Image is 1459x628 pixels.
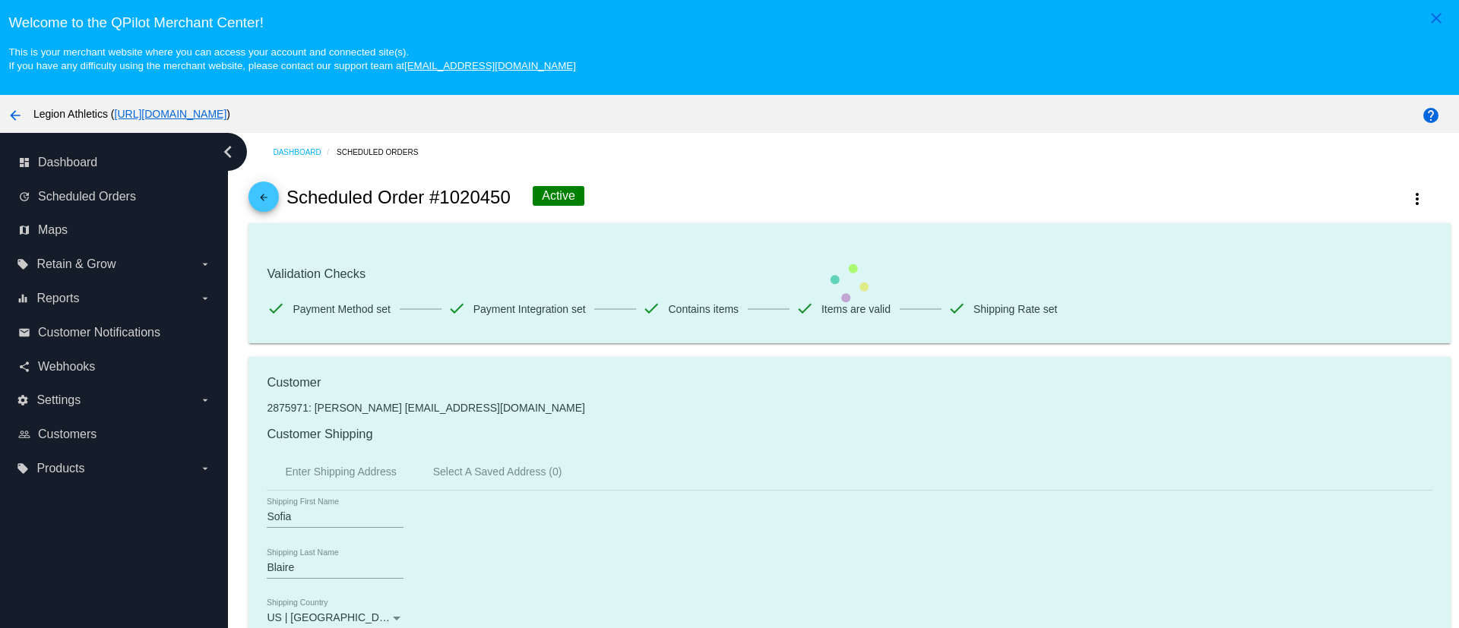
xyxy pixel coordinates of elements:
[36,292,79,305] span: Reports
[199,292,211,305] i: arrow_drop_down
[404,60,576,71] a: [EMAIL_ADDRESS][DOMAIN_NAME]
[18,327,30,339] i: email
[36,462,84,475] span: Products
[1427,9,1445,27] mat-icon: close
[199,394,211,406] i: arrow_drop_down
[18,320,211,345] a: email Customer Notifications
[38,223,68,237] span: Maps
[533,186,584,206] div: Active
[337,140,432,164] a: Scheduled Orders
[216,140,240,164] i: chevron_left
[8,46,575,71] small: This is your merchant website where you can access your account and connected site(s). If you hav...
[18,185,211,209] a: update Scheduled Orders
[286,187,511,208] h2: Scheduled Order #1020450
[36,393,81,407] span: Settings
[38,428,97,441] span: Customers
[17,292,29,305] i: equalizer
[115,108,227,120] a: [URL][DOMAIN_NAME]
[18,361,30,373] i: share
[1422,106,1440,125] mat-icon: help
[1408,190,1426,208] mat-icon: more_vert
[18,428,30,440] i: people_outline
[17,462,29,475] i: local_offer
[8,14,1450,31] h3: Welcome to the QPilot Merchant Center!
[18,224,30,236] i: map
[6,106,24,125] mat-icon: arrow_back
[18,355,211,379] a: share Webhooks
[18,156,30,169] i: dashboard
[38,326,160,339] span: Customer Notifications
[36,257,116,271] span: Retain & Grow
[17,258,29,270] i: local_offer
[18,150,211,175] a: dashboard Dashboard
[199,258,211,270] i: arrow_drop_down
[199,462,211,475] i: arrow_drop_down
[33,108,230,120] span: Legion Athletics ( )
[38,156,97,169] span: Dashboard
[273,140,337,164] a: Dashboard
[38,190,136,204] span: Scheduled Orders
[38,360,95,374] span: Webhooks
[18,218,211,242] a: map Maps
[255,192,273,210] mat-icon: arrow_back
[17,394,29,406] i: settings
[18,422,211,447] a: people_outline Customers
[18,191,30,203] i: update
